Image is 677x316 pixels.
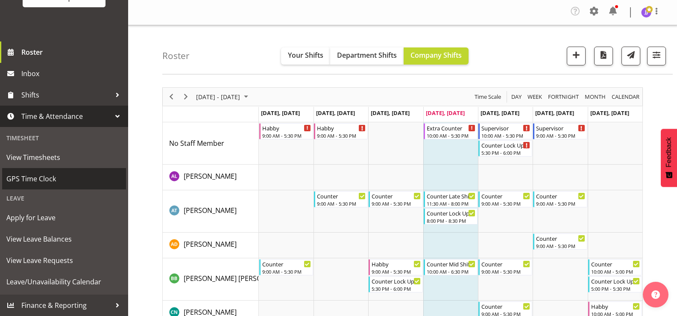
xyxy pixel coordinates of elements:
div: Counter Late Shift [427,192,475,200]
div: Amelia Denz"s event - Counter Begin From Saturday, September 6, 2025 at 9:00:00 AM GMT+12:00 Ends... [533,233,587,250]
div: 10:00 AM - 5:30 PM [481,132,530,139]
div: Supervisor [481,124,530,132]
div: 9:00 AM - 5:30 PM [536,200,585,207]
a: View Leave Requests [2,250,126,271]
span: calendar [611,92,640,102]
div: 9:00 AM - 5:30 PM [317,200,366,207]
div: Counter Mid Shift [427,260,475,268]
button: Time Scale [473,92,503,102]
span: Roster [21,46,124,59]
div: Counter Lock Up [591,277,640,285]
a: View Leave Balances [2,228,126,250]
div: Timesheet [2,129,126,147]
span: [DATE] - [DATE] [195,92,241,102]
span: [DATE], [DATE] [426,109,465,117]
button: Download a PDF of the roster according to the set date range. [594,47,613,65]
span: Time Scale [474,92,502,102]
td: No Staff Member resource [163,122,259,165]
div: 9:00 AM - 5:30 PM [262,268,311,275]
div: Alex-Micheal Taniwha"s event - Counter Begin From Tuesday, September 2, 2025 at 9:00:00 AM GMT+12... [314,191,368,207]
a: [PERSON_NAME] [184,239,237,249]
div: 9:00 AM - 5:30 PM [481,268,530,275]
span: Company Shifts [410,50,462,60]
span: Leave/Unavailability Calendar [6,275,122,288]
div: Beena Beena"s event - Counter Mid Shift Begin From Thursday, September 4, 2025 at 10:00:00 AM GMT... [424,259,478,275]
span: [DATE], [DATE] [316,109,355,117]
button: Previous [166,92,177,102]
div: 9:00 AM - 5:30 PM [536,242,585,249]
button: Feedback - Show survey [661,129,677,187]
button: Next [180,92,192,102]
div: Alex-Micheal Taniwha"s event - Counter Lock Up Begin From Thursday, September 4, 2025 at 8:00:00 ... [424,208,478,224]
div: 9:00 AM - 5:30 PM [481,200,530,207]
div: Next [179,88,193,106]
button: Timeline Week [526,92,544,102]
div: No Staff Member"s event - Supervisor Begin From Friday, September 5, 2025 at 10:00:00 AM GMT+12:0... [478,123,532,139]
div: Counter [262,260,311,268]
div: Previous [164,88,179,106]
div: Beena Beena"s event - Counter Lock Up Begin From Wednesday, September 3, 2025 at 5:30:00 PM GMT+1... [369,276,422,292]
span: [DATE], [DATE] [261,109,300,117]
div: Alex-Micheal Taniwha"s event - Counter Begin From Wednesday, September 3, 2025 at 9:00:00 AM GMT+... [369,191,422,207]
span: Department Shifts [337,50,397,60]
img: janelle-jonkers702.jpg [641,7,651,18]
h4: Roster [162,51,190,61]
div: Beena Beena"s event - Habby Begin From Wednesday, September 3, 2025 at 9:00:00 AM GMT+12:00 Ends ... [369,259,422,275]
div: 9:00 AM - 5:30 PM [317,132,366,139]
div: 5:00 PM - 5:30 PM [591,285,640,292]
a: Apply for Leave [2,207,126,228]
div: Habby [372,260,420,268]
div: Beena Beena"s event - Counter Begin From Monday, September 1, 2025 at 9:00:00 AM GMT+12:00 Ends A... [259,259,313,275]
div: Counter [536,234,585,242]
span: [PERSON_NAME] [184,206,237,215]
span: View Timesheets [6,151,122,164]
span: Month [584,92,607,102]
div: 5:30 PM - 6:00 PM [481,149,530,156]
div: Alex-Micheal Taniwha"s event - Counter Begin From Friday, September 5, 2025 at 9:00:00 AM GMT+12:... [478,191,532,207]
a: Leave/Unavailability Calendar [2,271,126,292]
a: [PERSON_NAME] [184,171,237,181]
td: Amelia Denz resource [163,233,259,258]
span: [DATE], [DATE] [535,109,574,117]
div: Alex-Micheal Taniwha"s event - Counter Late Shift Begin From Thursday, September 4, 2025 at 11:30... [424,191,478,207]
div: No Staff Member"s event - Habby Begin From Tuesday, September 2, 2025 at 9:00:00 AM GMT+12:00 End... [314,123,368,139]
div: 9:00 AM - 5:30 PM [262,132,311,139]
div: Beena Beena"s event - Counter Begin From Sunday, September 7, 2025 at 10:00:00 AM GMT+12:00 Ends ... [588,259,642,275]
span: Shifts [21,89,111,101]
div: Beena Beena"s event - Counter Begin From Friday, September 5, 2025 at 9:00:00 AM GMT+12:00 Ends A... [478,259,532,275]
button: Filter Shifts [647,47,666,65]
a: GPS Time Clock [2,168,126,189]
div: Leave [2,189,126,207]
div: Counter [591,260,640,268]
div: 10:00 AM - 6:30 PM [427,268,475,275]
span: Inbox [21,67,124,80]
div: No Staff Member"s event - Supervisor Begin From Saturday, September 6, 2025 at 9:00:00 AM GMT+12:... [533,123,587,139]
span: View Leave Balances [6,233,122,245]
td: Abigail Lane resource [163,165,259,190]
a: No Staff Member [169,138,224,148]
div: 5:30 PM - 6:00 PM [372,285,420,292]
button: Company Shifts [404,47,469,65]
span: GPS Time Clock [6,172,122,185]
div: 10:00 AM - 5:30 PM [427,132,475,139]
div: 8:00 PM - 8:30 PM [427,217,475,224]
img: help-xxl-2.png [651,290,660,299]
button: Month [610,92,641,102]
span: Finance & Reporting [21,299,111,312]
span: [PERSON_NAME] [PERSON_NAME] [184,274,291,283]
div: Counter [317,192,366,200]
span: Fortnight [547,92,580,102]
span: Feedback [665,137,673,167]
div: Counter [481,192,530,200]
td: Alex-Micheal Taniwha resource [163,190,259,233]
div: 10:00 AM - 5:00 PM [591,268,640,275]
button: Department Shifts [330,47,404,65]
div: Habby [591,302,640,310]
div: Counter [481,260,530,268]
button: September 01 - 07, 2025 [195,92,252,102]
div: Counter Lock Up [427,209,475,217]
div: Counter Lock Up [372,277,420,285]
div: Beena Beena"s event - Counter Lock Up Begin From Sunday, September 7, 2025 at 5:00:00 PM GMT+12:0... [588,276,642,292]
